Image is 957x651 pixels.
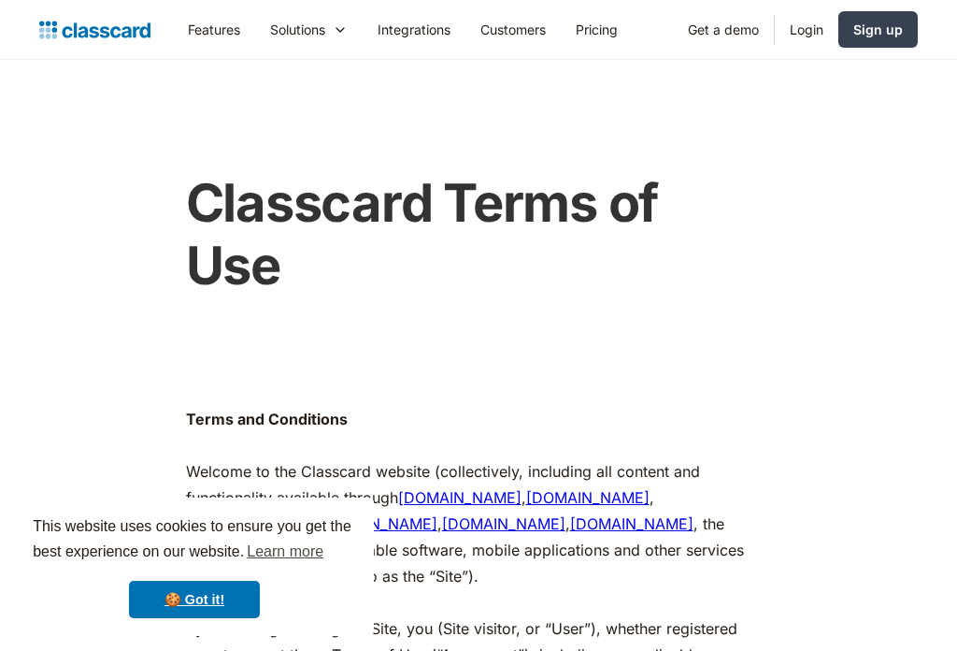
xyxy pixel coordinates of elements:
[186,410,348,428] strong: Terms and Conditions
[314,514,437,533] a: [DOMAIN_NAME]
[33,515,356,566] span: This website uses cookies to ensure you get the best experience on our website.
[526,488,650,507] a: [DOMAIN_NAME]
[129,581,260,618] a: dismiss cookie message
[570,514,693,533] a: [DOMAIN_NAME]
[363,8,465,51] a: Integrations
[398,488,521,507] a: [DOMAIN_NAME]
[173,8,255,51] a: Features
[775,8,838,51] a: Login
[186,172,753,297] h1: Classcard Terms of Use
[244,538,326,566] a: learn more about cookies
[39,17,150,43] a: home
[561,8,633,51] a: Pricing
[838,11,918,48] a: Sign up
[270,20,325,39] div: Solutions
[15,498,374,636] div: cookieconsent
[853,20,903,39] div: Sign up
[465,8,561,51] a: Customers
[255,8,363,51] div: Solutions
[673,8,774,51] a: Get a demo
[442,514,565,533] a: [DOMAIN_NAME]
